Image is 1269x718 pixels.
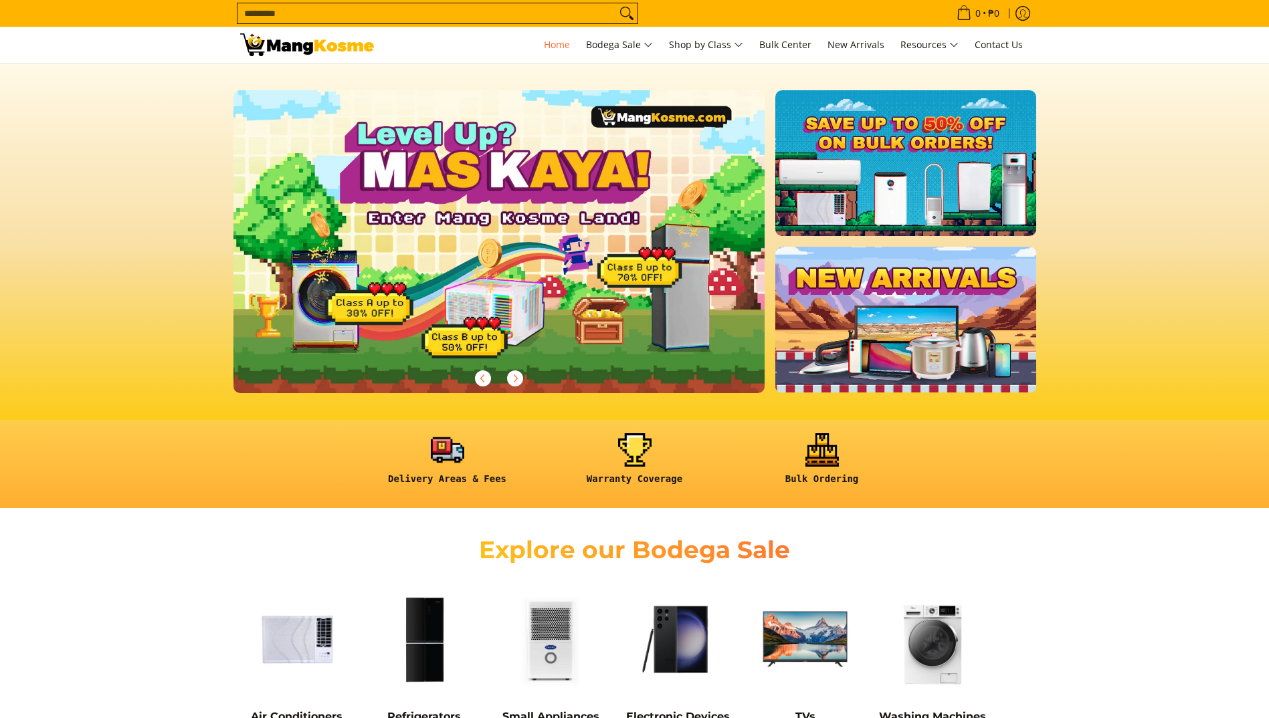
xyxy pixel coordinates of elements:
[894,27,965,63] a: Resources
[975,38,1023,51] span: Contact Us
[579,27,660,63] a: Bodega Sale
[1003,582,1116,696] img: Cookers
[900,37,959,53] span: Resources
[621,582,735,696] img: Electronic Devices
[494,582,608,696] img: Small Appliances
[753,27,818,63] a: Bulk Center
[986,9,1001,18] span: ₱0
[669,37,743,53] span: Shop by Class
[548,433,722,495] a: <h6><strong>Warranty Coverage</strong></h6>
[367,582,481,696] img: Refrigerators
[468,364,498,393] button: Previous
[953,6,1003,21] span: •
[441,535,829,565] h2: Explore our Bodega Sale
[749,582,862,696] img: TVs
[821,27,891,63] a: New Arrivals
[361,433,534,495] a: <h6><strong>Delivery Areas & Fees</strong></h6>
[616,3,638,23] button: Search
[500,364,530,393] button: Next
[735,433,909,495] a: <h6><strong>Bulk Ordering</strong></h6>
[240,33,374,56] img: Mang Kosme: Your Home Appliances Warehouse Sale Partner!
[544,38,570,51] span: Home
[876,582,989,696] img: Washing Machines
[586,37,653,53] span: Bodega Sale
[968,27,1030,63] a: Contact Us
[662,27,750,63] a: Shop by Class
[387,27,1030,63] nav: Main Menu
[537,27,577,63] a: Home
[973,9,983,18] span: 0
[827,38,884,51] span: New Arrivals
[759,38,811,51] span: Bulk Center
[240,582,354,696] img: Air Conditioners
[233,90,765,393] img: Gaming desktop banner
